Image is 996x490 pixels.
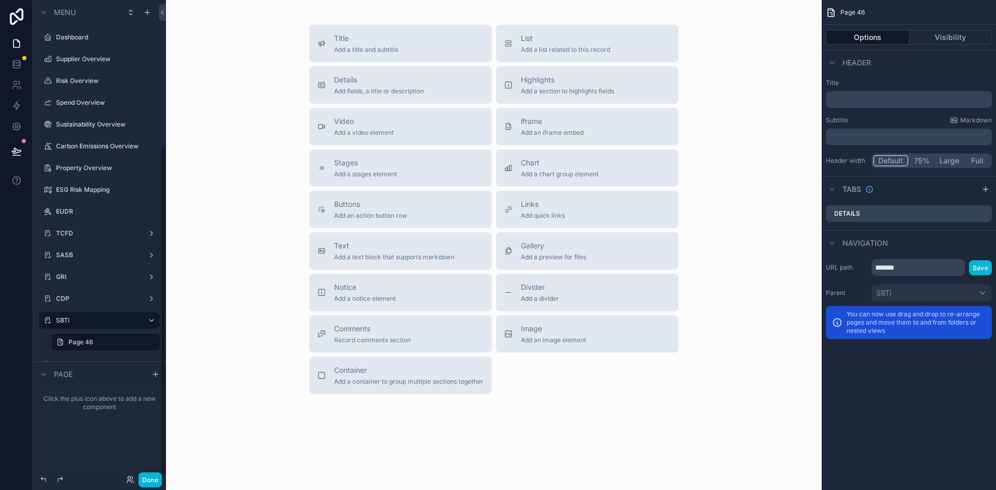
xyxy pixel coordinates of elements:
[847,310,986,335] p: You can now use drag and drop to re-arrange pages and move them to and from folders or nested views
[521,295,559,303] span: Add a divider
[826,79,992,87] label: Title
[309,149,492,187] button: StagesAdd a stages element
[521,336,586,344] span: Add an image element
[56,360,158,368] label: View/Manage Suppliers
[826,289,867,297] label: Parent
[56,273,143,281] label: GRI
[950,116,992,124] a: Markdown
[334,75,424,85] span: Details
[309,274,492,311] button: NoticeAdd a notice element
[309,66,492,104] button: DetailsAdd fields, a title or description
[56,55,158,63] label: Supplier Overview
[56,207,158,216] a: EUDR
[54,7,76,18] span: Menu
[309,191,492,228] button: ButtonsAdd an action button row
[909,30,992,45] button: Visibility
[33,386,166,419] div: Click the plus icon above to add a new component
[496,315,679,353] button: ImageAdd an image element
[334,282,396,292] span: Notice
[826,157,867,165] label: Header width
[309,25,492,62] button: TitleAdd a title and subtitle
[334,129,394,137] span: Add a video element
[521,282,559,292] span: Divider
[334,241,454,251] span: Text
[826,30,909,45] button: Options
[876,288,891,298] span: SBTi
[842,238,888,248] span: Navigation
[521,170,599,178] span: Add a chart group element
[56,33,158,41] label: Dashboard
[334,295,396,303] span: Add a notice element
[521,87,614,95] span: Add a section to highlights fields
[826,263,867,272] label: URL path
[521,212,565,220] span: Add quick links
[334,87,424,95] span: Add fields, a title or description
[309,315,492,353] button: CommentsRecord comments section
[334,212,407,220] span: Add an action button row
[334,336,411,344] span: Record comments section
[33,386,166,419] div: scrollable content
[496,191,679,228] button: LinksAdd quick links
[334,33,398,44] span: Title
[56,142,158,150] label: Carbon Emissions Overview
[840,8,865,17] span: Page 46
[826,116,848,124] label: Subtitle
[309,357,492,394] button: ContainerAdd a container to group multiple sections together
[842,58,871,68] span: Header
[334,324,411,334] span: Comments
[521,75,614,85] span: Highlights
[334,158,397,168] span: Stages
[56,295,143,303] label: CDP
[908,155,935,166] button: 75%
[834,209,860,218] label: Details
[56,164,158,172] label: Property Overview
[521,199,565,209] span: Links
[496,108,679,145] button: iframeAdd an iframe embed
[56,186,158,194] label: ESG Risk Mapping
[334,253,454,261] span: Add a text block that supports markdown
[496,149,679,187] button: ChartAdd a chart group element
[309,108,492,145] button: VideoAdd a video element
[873,155,908,166] button: Default
[521,241,586,251] span: Gallery
[56,77,158,85] label: Risk Overview
[521,324,586,334] span: Image
[521,253,586,261] span: Add a preview for files
[826,129,992,145] div: scrollable content
[496,274,679,311] button: DividerAdd a divider
[826,91,992,108] div: scrollable content
[969,260,992,275] button: Save
[935,155,964,166] button: Large
[872,284,992,302] button: SBTi
[56,316,139,325] label: SBTi
[334,170,397,178] span: Add a stages element
[334,116,394,127] span: Video
[56,99,158,107] a: Spend Overview
[521,158,599,168] span: Chart
[56,229,143,237] label: TCFD
[334,365,483,375] span: Container
[54,369,73,380] span: Page
[56,251,143,259] label: SASB
[334,377,483,386] span: Add a container to group multiple sections together
[139,472,162,487] button: Done
[842,184,861,194] span: Tabs
[496,66,679,104] button: HighlightsAdd a section to highlights fields
[496,25,679,62] button: ListAdd a list related to this record
[521,116,584,127] span: iframe
[960,116,992,124] span: Markdown
[309,232,492,270] button: TextAdd a text block that supports markdown
[68,338,154,346] label: Page 46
